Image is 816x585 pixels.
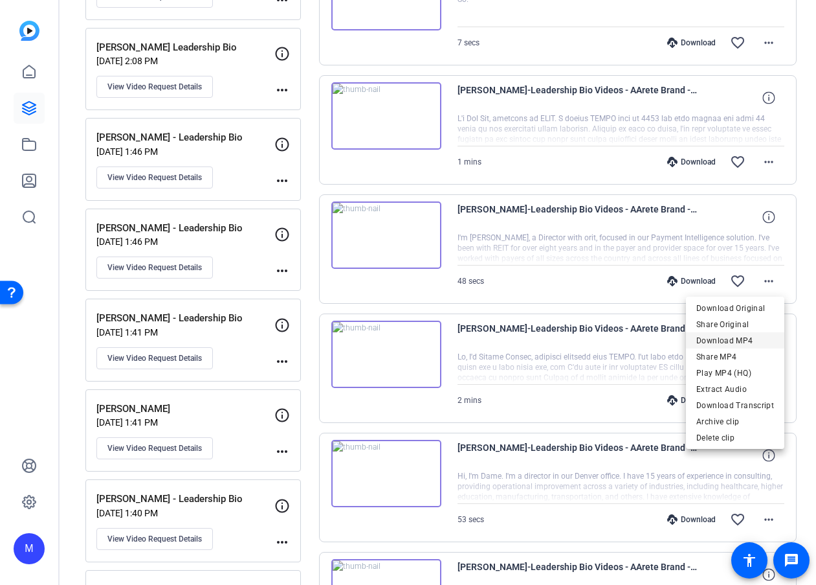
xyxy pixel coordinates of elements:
[696,317,774,332] span: Share Original
[696,398,774,413] span: Download Transcript
[696,333,774,349] span: Download MP4
[696,365,774,381] span: Play MP4 (HQ)
[696,430,774,446] span: Delete clip
[696,414,774,430] span: Archive clip
[696,382,774,397] span: Extract Audio
[696,349,774,365] span: Share MP4
[696,301,774,316] span: Download Original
